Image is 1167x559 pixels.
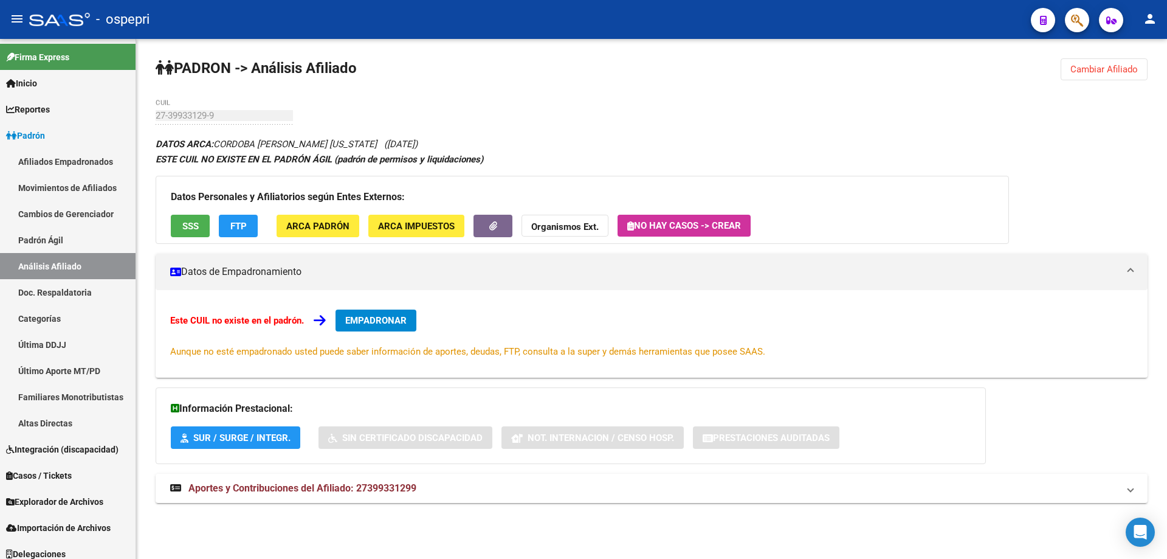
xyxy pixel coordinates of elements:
button: SSS [171,215,210,237]
span: SSS [182,221,199,232]
button: EMPADRONAR [336,310,416,332]
div: Datos de Empadronamiento [156,290,1148,378]
span: CORDOBA [PERSON_NAME] [US_STATE] [156,139,377,150]
button: Prestaciones Auditadas [693,426,839,449]
button: FTP [219,215,258,237]
span: Padrón [6,129,45,142]
strong: Organismos Ext. [531,221,599,232]
strong: Este CUIL no existe en el padrón. [170,315,304,326]
span: Casos / Tickets [6,469,72,482]
button: ARCA Padrón [277,215,359,237]
span: Sin Certificado Discapacidad [342,432,483,443]
h3: Información Prestacional: [171,400,971,417]
button: SUR / SURGE / INTEGR. [171,426,300,449]
span: ARCA Padrón [286,221,349,232]
mat-panel-title: Datos de Empadronamiento [170,265,1118,279]
span: Prestaciones Auditadas [713,432,830,443]
span: Aunque no esté empadronado usted puede saber información de aportes, deudas, FTP, consulta a la s... [170,346,765,357]
span: Reportes [6,103,50,116]
span: Not. Internacion / Censo Hosp. [528,432,674,443]
span: Explorador de Archivos [6,495,103,509]
span: ([DATE]) [384,139,418,150]
strong: PADRON -> Análisis Afiliado [156,60,357,77]
button: No hay casos -> Crear [618,215,751,237]
span: EMPADRONAR [345,315,407,326]
button: Not. Internacion / Censo Hosp. [501,426,684,449]
span: Integración (discapacidad) [6,443,119,456]
span: ARCA Impuestos [378,221,455,232]
span: No hay casos -> Crear [627,220,741,231]
button: Cambiar Afiliado [1061,58,1148,80]
span: Inicio [6,77,37,90]
span: Firma Express [6,50,69,64]
button: Organismos Ext. [522,215,608,237]
span: Aportes y Contribuciones del Afiliado: 27399331299 [188,482,416,494]
span: FTP [230,221,247,232]
span: SUR / SURGE / INTEGR. [193,432,291,443]
mat-icon: person [1143,12,1157,26]
div: Open Intercom Messenger [1126,518,1155,547]
span: - ospepri [96,6,150,33]
h3: Datos Personales y Afiliatorios según Entes Externos: [171,189,994,206]
button: ARCA Impuestos [368,215,464,237]
mat-expansion-panel-header: Aportes y Contribuciones del Afiliado: 27399331299 [156,474,1148,503]
span: Cambiar Afiliado [1070,64,1138,75]
strong: DATOS ARCA: [156,139,213,150]
strong: ESTE CUIL NO EXISTE EN EL PADRÓN ÁGIL (padrón de permisos y liquidaciones) [156,154,483,165]
span: Importación de Archivos [6,521,111,535]
mat-icon: menu [10,12,24,26]
button: Sin Certificado Discapacidad [318,426,492,449]
mat-expansion-panel-header: Datos de Empadronamiento [156,254,1148,290]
